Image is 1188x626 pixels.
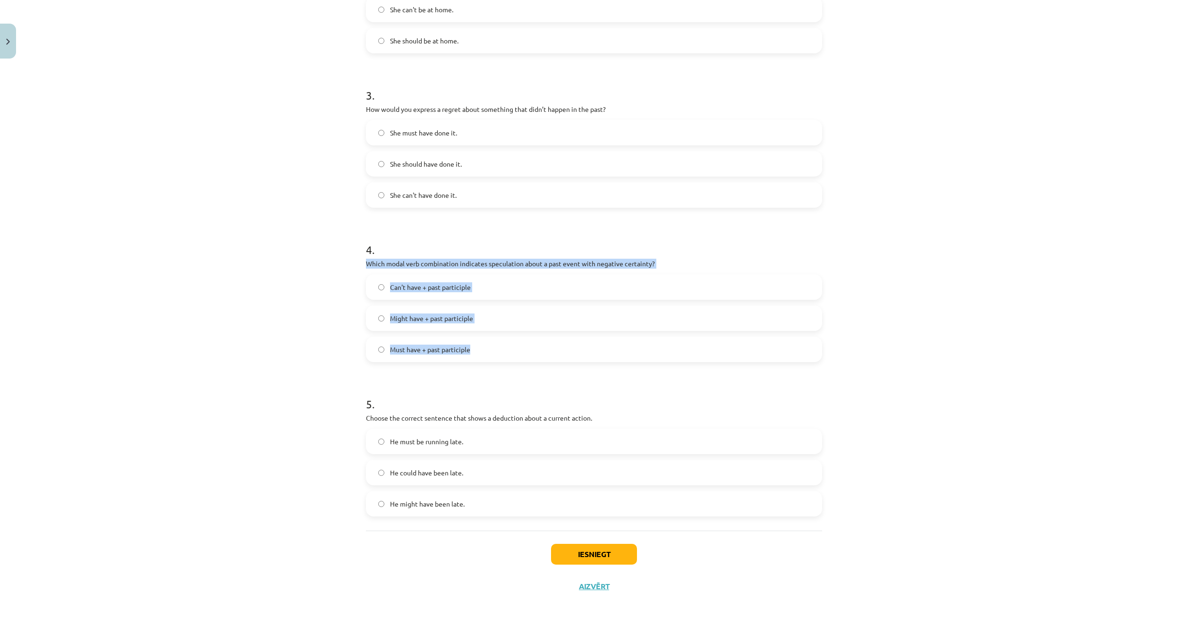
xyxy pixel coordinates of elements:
[378,192,384,198] input: She can't have done it.
[366,72,822,102] h1: 3 .
[576,582,612,591] button: Aizvērt
[390,5,453,15] span: She can't be at home.
[6,39,10,45] img: icon-close-lesson-0947bae3869378f0d4975bcd49f059093ad1ed9edebbc8119c70593378902aed.svg
[366,381,822,410] h1: 5 .
[378,347,384,353] input: Must have + past participle
[366,104,822,114] p: How would you express a regret about something that didn’t happen in the past?
[390,468,463,478] span: He could have been late.
[378,130,384,136] input: She must have done it.
[378,284,384,290] input: Can't have + past participle
[378,161,384,167] input: She should have done it.
[390,159,462,169] span: She should have done it.
[378,439,384,445] input: He must be running late.
[551,544,637,565] button: Iesniegt
[378,38,384,44] input: She should be at home.
[390,499,465,509] span: He might have been late.
[390,128,457,138] span: She must have done it.
[366,227,822,256] h1: 4 .
[390,313,473,323] span: Might have + past participle
[390,36,458,46] span: She should be at home.
[390,282,471,292] span: Can't have + past participle
[378,315,384,321] input: Might have + past participle
[390,345,470,355] span: Must have + past participle
[390,437,463,447] span: He must be running late.
[378,501,384,507] input: He might have been late.
[390,190,457,200] span: She can't have done it.
[366,259,822,269] p: Which modal verb combination indicates speculation about a past event with negative certainty?
[378,7,384,13] input: She can't be at home.
[366,413,822,423] p: Choose the correct sentence that shows a deduction about a current action.
[378,470,384,476] input: He could have been late.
